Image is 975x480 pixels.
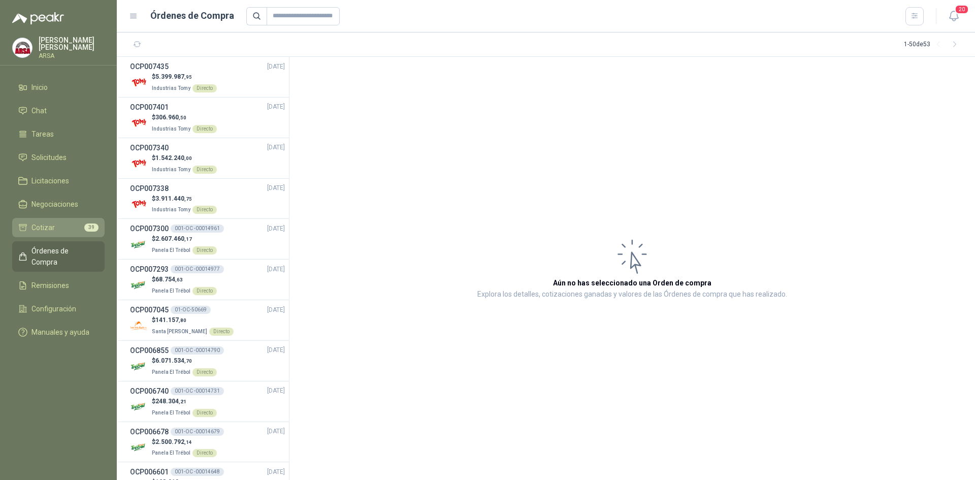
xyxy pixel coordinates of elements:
img: Logo peakr [12,12,64,24]
h3: OCP006601 [130,466,169,477]
span: Santa [PERSON_NAME] [152,329,207,334]
h3: OCP007401 [130,102,169,113]
span: 39 [84,223,99,232]
h1: Órdenes de Compra [150,9,234,23]
img: Company Logo [130,236,148,253]
h3: OCP007435 [130,61,169,72]
span: ,17 [184,236,192,242]
h3: Aún no has seleccionado una Orden de compra [553,277,711,289]
span: ,14 [184,439,192,445]
span: 3.911.440 [155,195,192,202]
div: Directo [192,206,217,214]
a: OCP007401[DATE] Company Logo$306.960,50Industrias TomyDirecto [130,102,285,134]
div: 01-OC-50669 [171,306,211,314]
span: [DATE] [267,345,285,355]
h3: OCP007340 [130,142,169,153]
span: 248.304 [155,398,186,405]
img: Company Logo [13,38,32,57]
a: OCP007300001-OC -00014961[DATE] Company Logo$2.607.460,17Panela El TrébolDirecto [130,223,285,255]
span: [DATE] [267,305,285,315]
img: Company Logo [130,195,148,213]
p: $ [152,315,234,325]
span: 306.960 [155,114,186,121]
p: $ [152,234,217,244]
div: 001-OC -00014731 [171,387,224,395]
span: Industrias Tomy [152,126,190,132]
p: $ [152,153,217,163]
a: OCP007435[DATE] Company Logo$5.399.987,95Industrias TomyDirecto [130,61,285,93]
span: [DATE] [267,386,285,396]
img: Company Logo [130,155,148,173]
span: 1.542.240 [155,154,192,162]
span: [DATE] [267,224,285,234]
div: 001-OC -00014790 [171,346,224,355]
span: ,95 [184,74,192,80]
p: $ [152,397,217,406]
span: Negociaciones [31,199,78,210]
span: Industrias Tomy [152,207,190,212]
span: 2.607.460 [155,235,192,242]
span: 141.157 [155,316,186,324]
span: Panela El Trébol [152,450,190,456]
span: [DATE] [267,427,285,436]
span: 6.071.534 [155,357,192,364]
span: [DATE] [267,102,285,112]
p: $ [152,275,217,284]
div: 001-OC -00014961 [171,225,224,233]
h3: OCP006855 [130,345,169,356]
span: ,21 [179,399,186,404]
button: 20 [945,7,963,25]
div: Directo [209,328,234,336]
a: Inicio [12,78,105,97]
a: OCP006855001-OC -00014790[DATE] Company Logo$6.071.534,70Panela El TrébolDirecto [130,345,285,377]
div: Directo [192,409,217,417]
img: Company Logo [130,398,148,416]
h3: OCP007293 [130,264,169,275]
img: Company Logo [130,317,148,335]
span: [DATE] [267,143,285,152]
h3: OCP007338 [130,183,169,194]
div: 001-OC -00014679 [171,428,224,436]
p: $ [152,356,217,366]
p: ARSA [39,53,105,59]
span: Remisiones [31,280,69,291]
span: ,00 [184,155,192,161]
a: OCP00704501-OC-50669[DATE] Company Logo$141.157,80Santa [PERSON_NAME]Directo [130,304,285,336]
a: OCP006678001-OC -00014679[DATE] Company Logo$2.500.792,14Panela El TrébolDirecto [130,426,285,458]
a: Órdenes de Compra [12,241,105,272]
a: Negociaciones [12,195,105,214]
h3: OCP006678 [130,426,169,437]
img: Company Logo [130,276,148,294]
span: Solicitudes [31,152,67,163]
a: Manuales y ayuda [12,323,105,342]
span: Tareas [31,129,54,140]
a: Cotizar39 [12,218,105,237]
h3: OCP007045 [130,304,169,315]
div: Directo [192,125,217,133]
a: Chat [12,101,105,120]
div: Directo [192,287,217,295]
h3: OCP007300 [130,223,169,234]
img: Company Logo [130,74,148,91]
p: $ [152,194,217,204]
div: Directo [192,166,217,174]
span: Licitaciones [31,175,69,186]
div: 1 - 50 de 53 [904,37,963,53]
a: Configuración [12,299,105,318]
span: ,75 [184,196,192,202]
a: OCP006740001-OC -00014731[DATE] Company Logo$248.304,21Panela El TrébolDirecto [130,386,285,418]
span: Configuración [31,303,76,314]
span: Manuales y ayuda [31,327,89,338]
a: Remisiones [12,276,105,295]
span: Panela El Trébol [152,369,190,375]
div: 001-OC -00014977 [171,265,224,273]
span: Panela El Trébol [152,410,190,415]
p: $ [152,113,217,122]
span: ,50 [179,115,186,120]
span: 68.754 [155,276,183,283]
span: [DATE] [267,467,285,477]
img: Company Logo [130,358,148,375]
a: Solicitudes [12,148,105,167]
span: Órdenes de Compra [31,245,95,268]
img: Company Logo [130,114,148,132]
